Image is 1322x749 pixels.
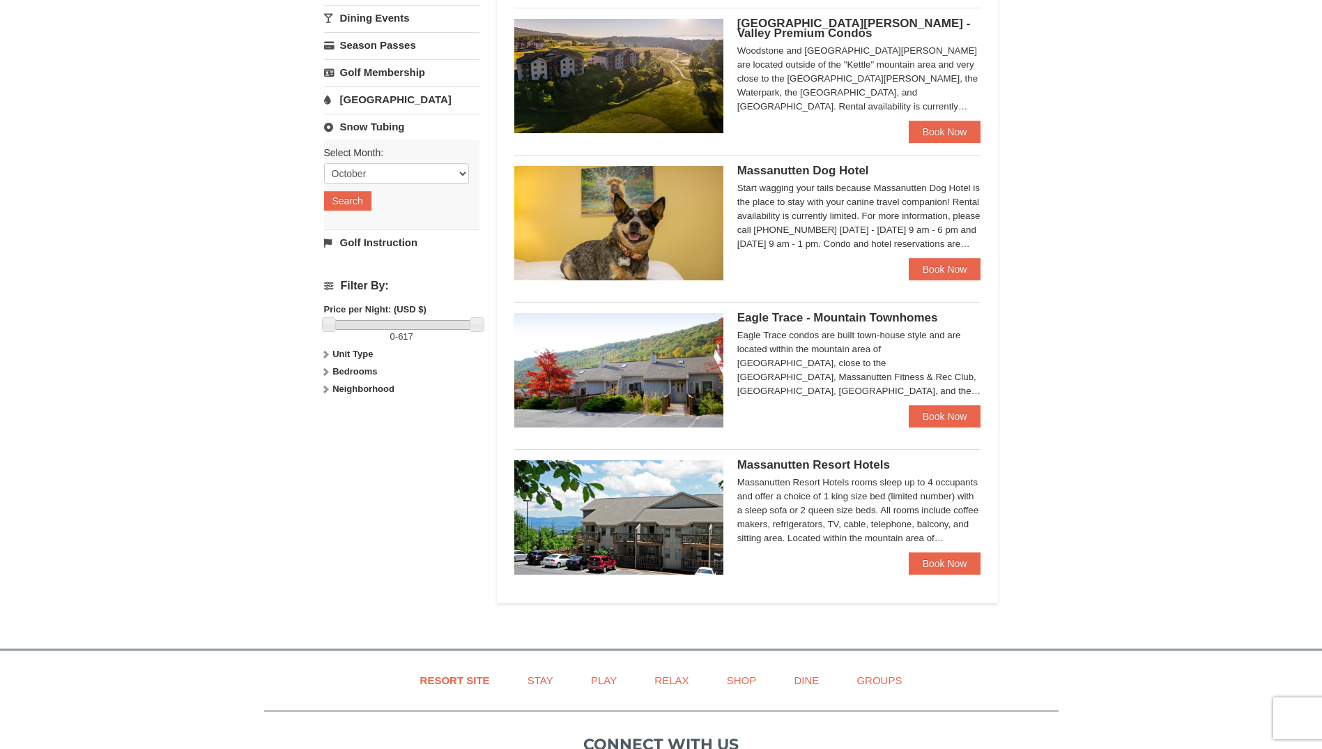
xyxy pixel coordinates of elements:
[737,476,981,545] div: Massanutten Resort Hotels rooms sleep up to 4 occupants and offer a choice of 1 king size bed (li...
[324,114,479,139] a: Snow Tubing
[709,665,774,696] a: Shop
[637,665,706,696] a: Relax
[776,665,836,696] a: Dine
[737,181,981,251] div: Start wagging your tails because Massanutten Dog Hotel is the place to stay with your canine trav...
[514,166,723,280] img: 27428181-5-81c892a3.jpg
[737,311,938,324] span: Eagle Trace - Mountain Townhomes
[324,59,479,85] a: Golf Membership
[332,366,377,377] strong: Bedrooms
[737,328,981,398] div: Eagle Trace condos are built town-house style and are located within the mountain area of [GEOGRA...
[324,280,479,292] h4: Filter By:
[332,349,373,359] strong: Unit Type
[324,191,371,211] button: Search
[514,313,723,428] img: 19218983-1-9b289e55.jpg
[909,258,981,280] a: Book Now
[324,304,426,315] strong: Price per Night: (USD $)
[514,19,723,133] img: 19219041-4-ec11c166.jpg
[324,86,479,112] a: [GEOGRAPHIC_DATA]
[324,32,479,58] a: Season Passes
[324,330,479,344] label: -
[510,665,571,696] a: Stay
[909,405,981,428] a: Book Now
[324,229,479,255] a: Golf Instruction
[390,331,395,342] span: 0
[324,5,479,31] a: Dining Events
[398,331,413,342] span: 617
[574,665,634,696] a: Play
[403,665,507,696] a: Resort Site
[839,665,919,696] a: Groups
[737,164,869,177] span: Massanutten Dog Hotel
[909,121,981,143] a: Book Now
[332,384,394,394] strong: Neighborhood
[324,146,469,160] label: Select Month:
[514,460,723,575] img: 19219026-1-e3b4ac8e.jpg
[737,17,971,40] span: [GEOGRAPHIC_DATA][PERSON_NAME] - Valley Premium Condos
[737,44,981,114] div: Woodstone and [GEOGRAPHIC_DATA][PERSON_NAME] are located outside of the "Kettle" mountain area an...
[737,458,890,471] span: Massanutten Resort Hotels
[909,552,981,575] a: Book Now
